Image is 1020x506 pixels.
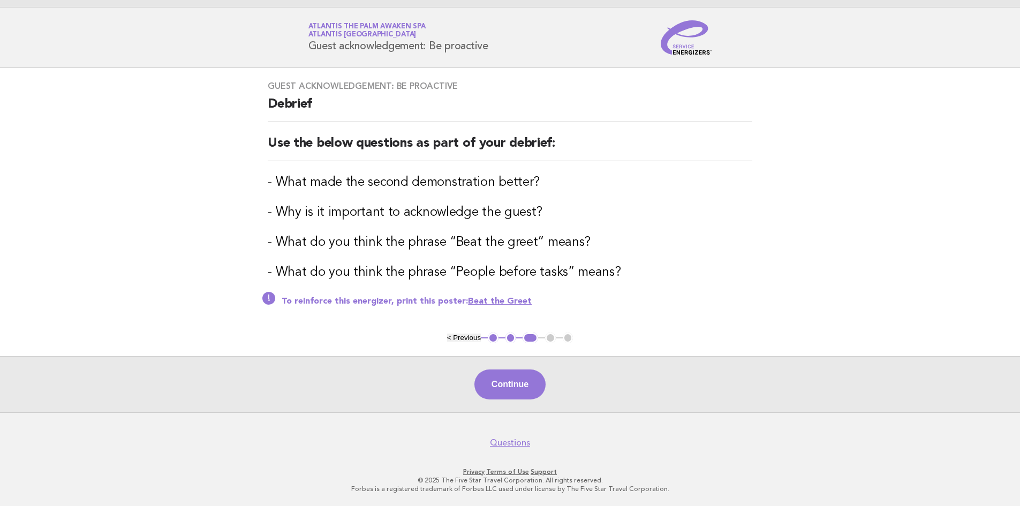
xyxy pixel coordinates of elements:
[268,81,752,92] h3: Guest acknowledgement: Be proactive
[490,437,530,448] a: Questions
[268,96,752,122] h2: Debrief
[282,296,752,307] p: To reinforce this energizer, print this poster:
[183,485,838,493] p: Forbes is a registered trademark of Forbes LLC used under license by The Five Star Travel Corpora...
[308,24,488,51] h1: Guest acknowledgement: Be proactive
[661,20,712,55] img: Service Energizers
[447,334,481,342] button: < Previous
[183,467,838,476] p: · ·
[268,135,752,161] h2: Use the below questions as part of your debrief:
[488,333,498,343] button: 1
[268,264,752,281] h3: - What do you think the phrase “People before tasks” means?
[474,369,546,399] button: Continue
[183,476,838,485] p: © 2025 The Five Star Travel Corporation. All rights reserved.
[531,468,557,475] a: Support
[268,204,752,221] h3: - Why is it important to acknowledge the guest?
[463,468,485,475] a: Privacy
[308,32,417,39] span: Atlantis [GEOGRAPHIC_DATA]
[486,468,529,475] a: Terms of Use
[268,174,752,191] h3: - What made the second demonstration better?
[505,333,516,343] button: 2
[268,234,752,251] h3: - What do you think the phrase “Beat the greet” means?
[468,297,532,306] a: Beat the Greet
[308,23,426,38] a: Atlantis The Palm Awaken SpaAtlantis [GEOGRAPHIC_DATA]
[523,333,538,343] button: 3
